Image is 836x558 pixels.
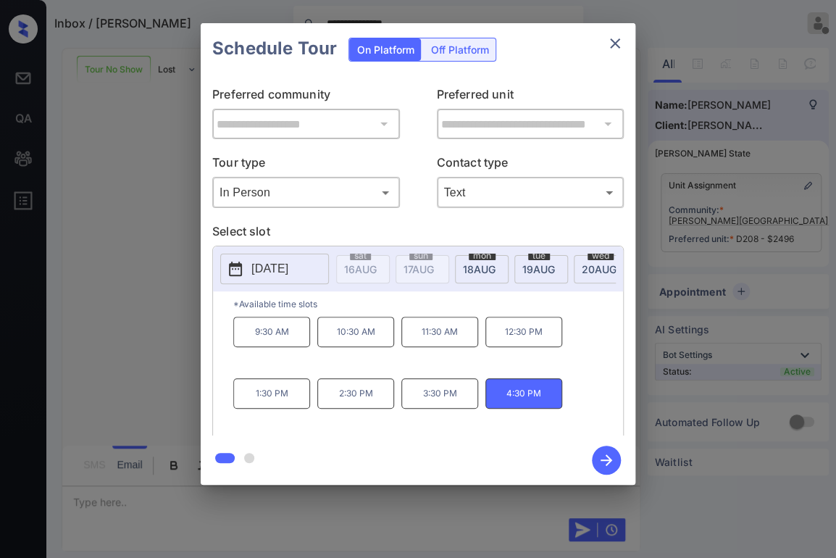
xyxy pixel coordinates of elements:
[583,441,630,479] button: btn-next
[251,260,288,278] p: [DATE]
[220,254,329,284] button: [DATE]
[437,86,624,109] p: Preferred unit
[601,29,630,58] button: close
[401,378,478,409] p: 3:30 PM
[528,251,550,260] span: tue
[455,255,509,283] div: date-select
[485,378,562,409] p: 4:30 PM
[233,291,623,317] p: *Available time slots
[574,255,627,283] div: date-select
[582,263,616,275] span: 20 AUG
[401,317,478,347] p: 11:30 AM
[212,222,624,246] p: Select slot
[437,154,624,177] p: Contact type
[212,154,400,177] p: Tour type
[233,378,310,409] p: 1:30 PM
[349,38,421,61] div: On Platform
[216,180,396,204] div: In Person
[440,180,621,204] div: Text
[317,378,394,409] p: 2:30 PM
[317,317,394,347] p: 10:30 AM
[463,263,496,275] span: 18 AUG
[485,317,562,347] p: 12:30 PM
[514,255,568,283] div: date-select
[423,38,496,61] div: Off Platform
[588,251,614,260] span: wed
[233,317,310,347] p: 9:30 AM
[469,251,496,260] span: mon
[201,23,348,74] h2: Schedule Tour
[212,86,400,109] p: Preferred community
[522,263,555,275] span: 19 AUG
